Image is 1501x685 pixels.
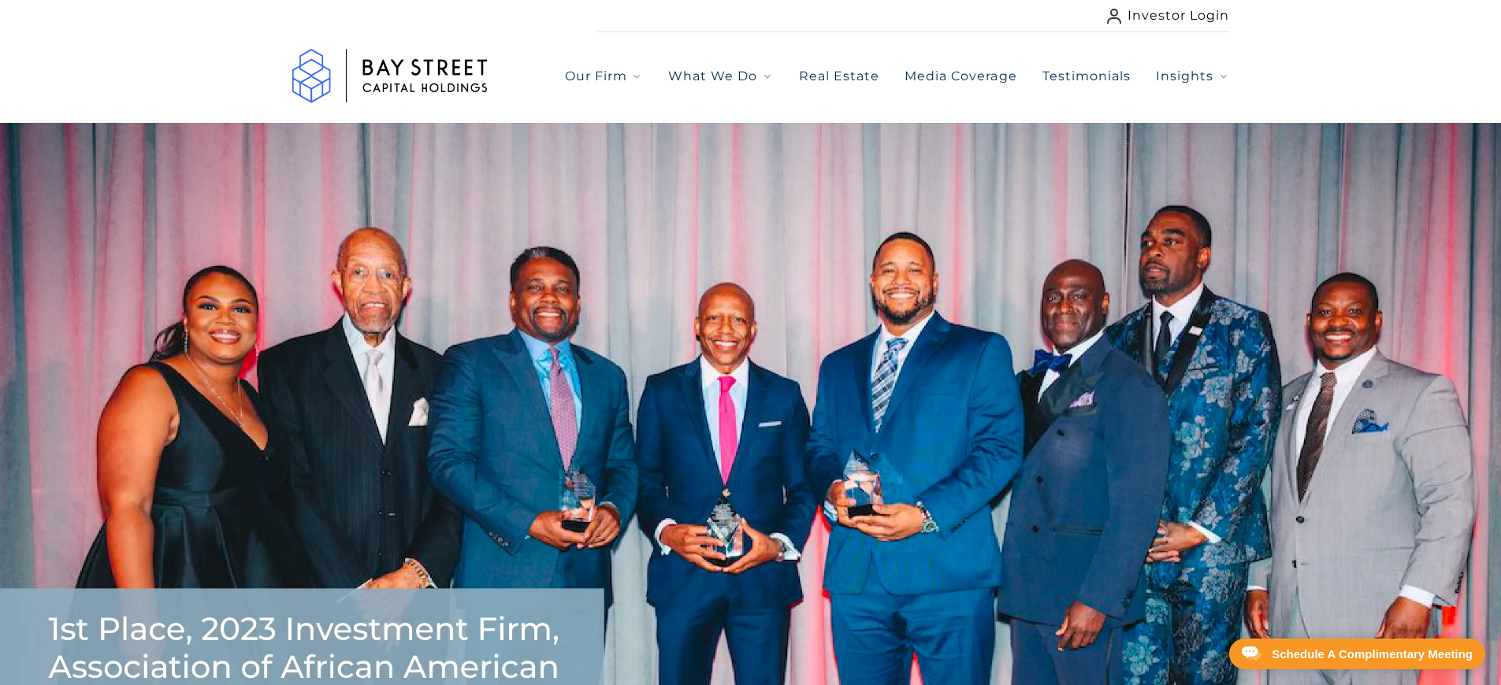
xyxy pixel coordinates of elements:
[1272,648,1473,660] div: Schedule A Complimentary Meeting
[668,67,773,86] button: What We Do
[1042,67,1131,86] a: Testimonials
[272,32,508,120] img: Logo
[1156,67,1229,86] button: Insights
[565,67,643,86] button: Our Firm
[1156,67,1213,86] span: Insights
[905,67,1017,86] a: Media Coverage
[799,67,879,86] a: Real Estate
[565,67,627,86] span: Our Firm
[272,32,508,120] a: Go to home page
[1107,6,1230,25] a: Investor Login
[1107,9,1121,24] img: user icon
[668,67,757,86] span: What We Do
